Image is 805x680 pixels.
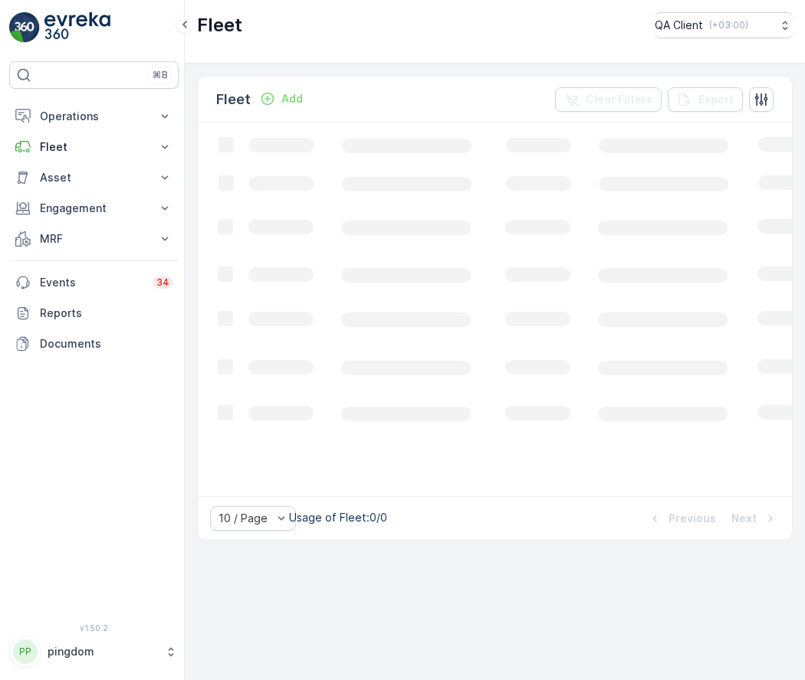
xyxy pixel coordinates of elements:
[9,298,179,329] a: Reports
[40,201,148,216] p: Engagement
[555,87,662,112] button: Clear Filters
[9,267,179,298] a: Events34
[44,12,110,43] img: logo_light-DOdMpM7g.png
[40,306,172,321] p: Reports
[40,275,144,290] p: Events
[9,193,179,224] button: Engagement
[9,162,179,193] button: Asset
[40,231,148,247] p: MRF
[709,19,748,31] p: ( +03:00 )
[730,509,780,528] button: Next
[9,101,179,132] button: Operations
[731,511,757,526] p: Next
[655,12,793,38] button: QA Client(+03:00)
[9,132,179,162] button: Fleet
[9,623,179,633] span: v 1.50.2
[254,90,309,108] button: Add
[40,139,148,155] p: Fleet
[655,18,703,33] p: QA Client
[698,92,734,107] p: Export
[669,511,716,526] p: Previous
[40,336,172,351] p: Documents
[13,639,38,664] div: PP
[586,92,652,107] p: Clear Filters
[156,276,169,289] p: 34
[48,644,157,659] p: pingdom
[668,87,743,112] button: Export
[9,636,179,668] button: PPpingdom
[40,170,148,185] p: Asset
[289,510,387,525] p: Usage of Fleet : 0/0
[9,12,40,43] img: logo
[9,224,179,254] button: MRF
[40,109,148,124] p: Operations
[646,509,718,528] button: Previous
[153,69,168,81] p: ⌘B
[216,89,251,110] p: Fleet
[9,329,179,359] a: Documents
[281,91,303,106] p: Add
[197,13,242,38] p: Fleet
